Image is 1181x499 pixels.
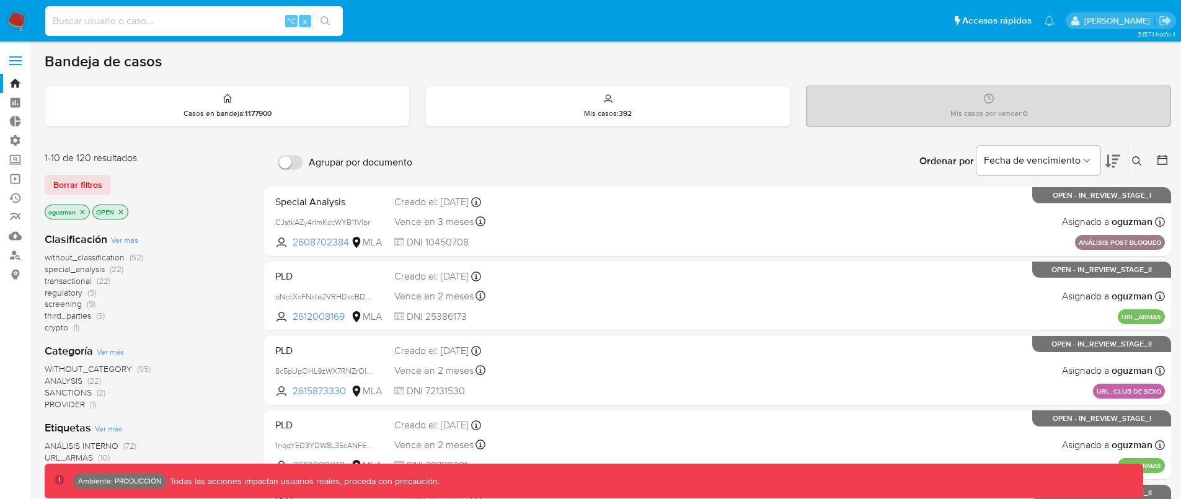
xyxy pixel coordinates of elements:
p: Ambiente: PRODUCCIÓN [78,479,162,484]
span: Accesos rápidos [962,14,1032,27]
p: omar.guzman@mercadolibre.com.co [1084,15,1154,27]
input: Buscar usuario o caso... [45,13,343,29]
p: Todas las acciones impactan usuarios reales, proceda con precaución. [167,475,440,487]
button: search-icon [312,12,338,30]
span: ⌥ [286,15,296,27]
a: Notificaciones [1044,15,1055,26]
span: s [303,15,307,27]
a: Salir [1159,14,1172,27]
